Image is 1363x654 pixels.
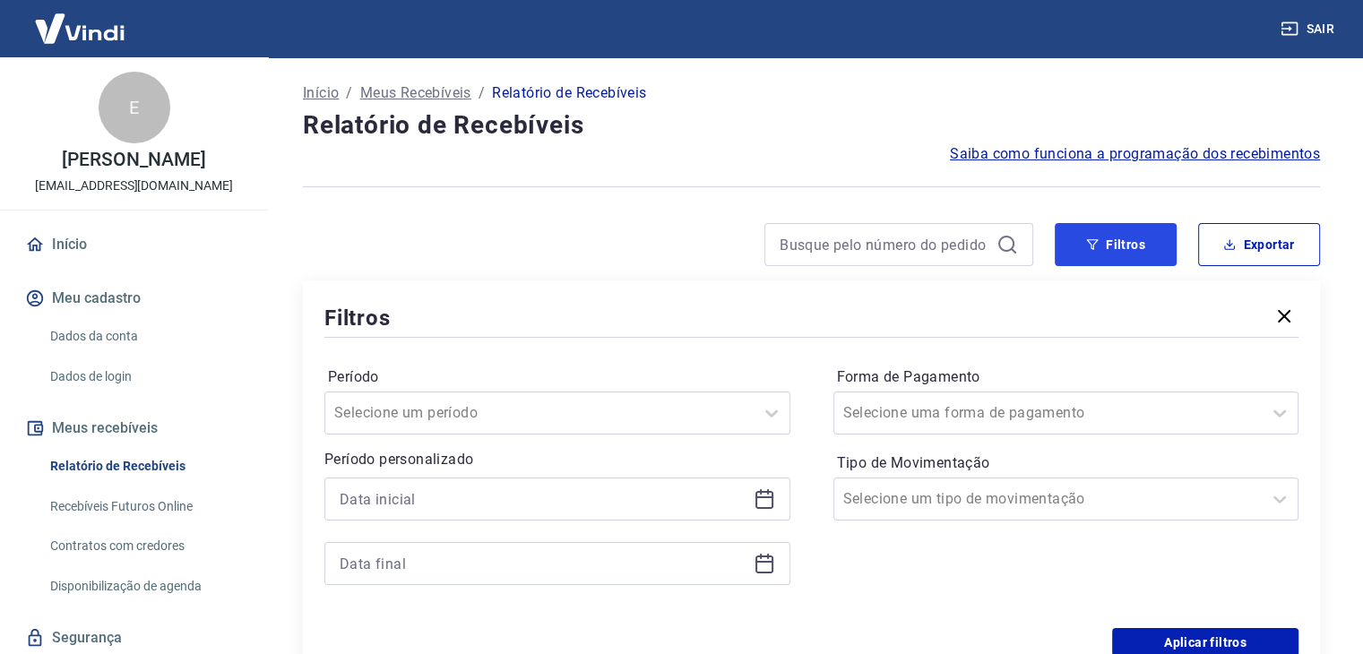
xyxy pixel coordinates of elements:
button: Sair [1277,13,1341,46]
a: Recebíveis Futuros Online [43,488,246,525]
img: Vindi [22,1,138,56]
a: Relatório de Recebíveis [43,448,246,485]
p: / [479,82,485,104]
a: Dados de login [43,358,246,395]
a: Início [303,82,339,104]
a: Dados da conta [43,318,246,355]
a: Saiba como funciona a programação dos recebimentos [950,143,1320,165]
div: E [99,72,170,143]
h4: Relatório de Recebíveis [303,108,1320,143]
label: Tipo de Movimentação [837,452,1296,474]
p: Período personalizado [324,449,790,470]
a: Início [22,225,246,264]
input: Data inicial [340,486,746,512]
p: / [346,82,352,104]
h5: Filtros [324,304,391,332]
a: Disponibilização de agenda [43,568,246,605]
button: Meus recebíveis [22,409,246,448]
button: Exportar [1198,223,1320,266]
a: Meus Recebíveis [360,82,471,104]
label: Forma de Pagamento [837,366,1296,388]
button: Meu cadastro [22,279,246,318]
button: Filtros [1055,223,1177,266]
input: Data final [340,550,746,577]
p: Relatório de Recebíveis [492,82,646,104]
a: Contratos com credores [43,528,246,564]
input: Busque pelo número do pedido [780,231,989,258]
label: Período [328,366,787,388]
p: [EMAIL_ADDRESS][DOMAIN_NAME] [35,176,233,195]
p: [PERSON_NAME] [62,151,205,169]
